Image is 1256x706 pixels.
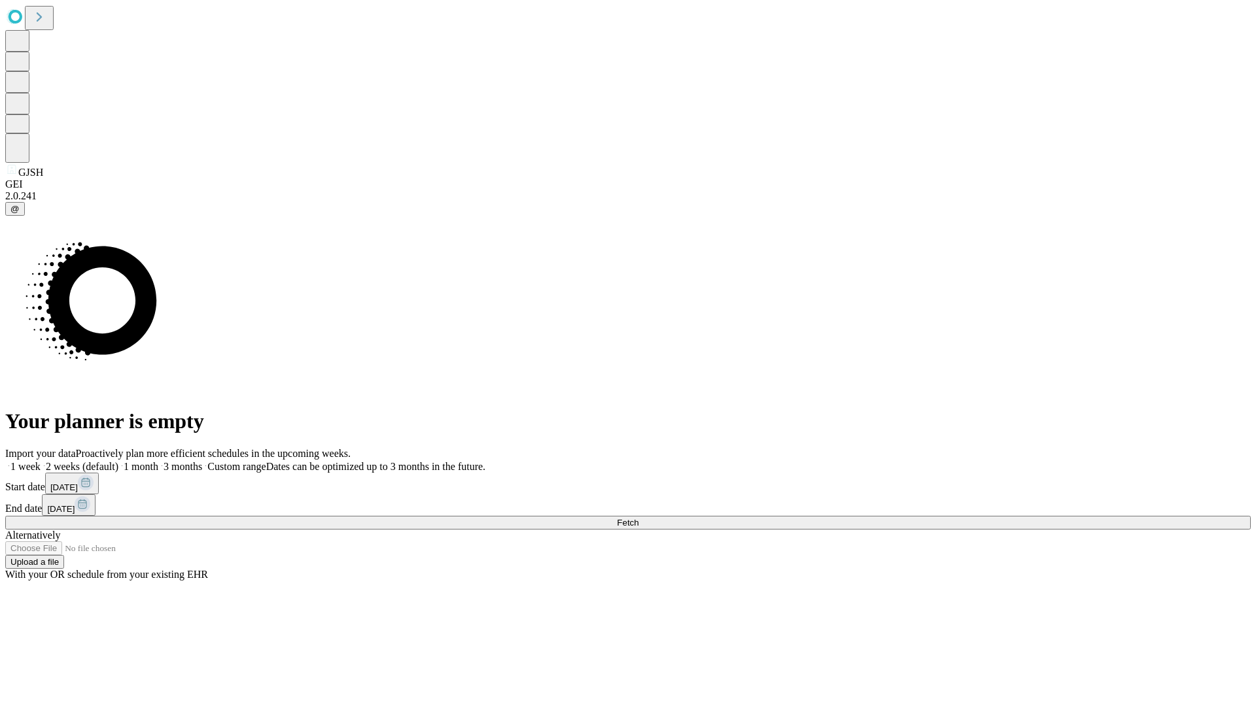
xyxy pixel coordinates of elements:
span: 1 month [124,461,158,472]
button: Fetch [5,516,1251,529]
span: @ [10,204,20,214]
span: Dates can be optimized up to 3 months in the future. [266,461,485,472]
h1: Your planner is empty [5,409,1251,433]
span: 3 months [164,461,202,472]
span: GJSH [18,167,43,178]
button: @ [5,202,25,216]
span: [DATE] [50,482,78,492]
span: Fetch [617,518,638,528]
button: [DATE] [45,473,99,494]
span: Custom range [207,461,266,472]
div: End date [5,494,1251,516]
div: Start date [5,473,1251,494]
span: [DATE] [47,504,75,514]
span: Import your data [5,448,76,459]
span: 2 weeks (default) [46,461,118,472]
span: 1 week [10,461,41,472]
button: Upload a file [5,555,64,569]
button: [DATE] [42,494,96,516]
div: GEI [5,178,1251,190]
div: 2.0.241 [5,190,1251,202]
span: Proactively plan more efficient schedules in the upcoming weeks. [76,448,351,459]
span: With your OR schedule from your existing EHR [5,569,208,580]
span: Alternatively [5,529,60,541]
